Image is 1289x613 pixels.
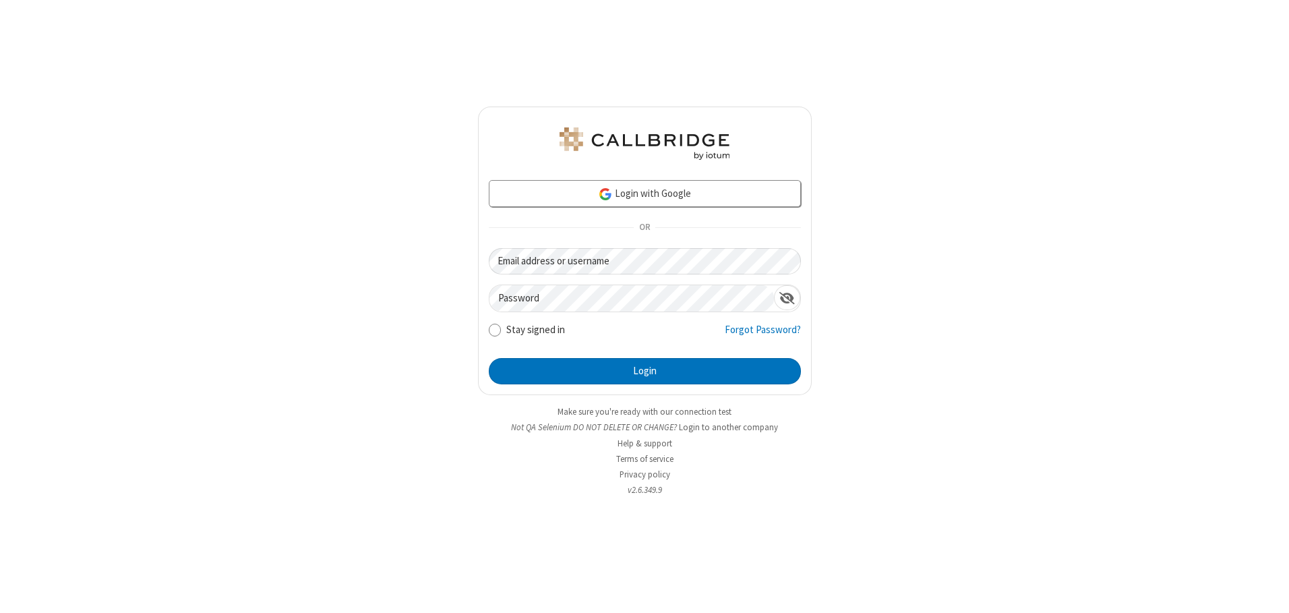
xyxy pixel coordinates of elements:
button: Login to another company [679,421,778,434]
input: Email address or username [489,248,801,274]
img: google-icon.png [598,187,613,202]
button: Login [489,358,801,385]
a: Help & support [618,438,672,449]
li: Not QA Selenium DO NOT DELETE OR CHANGE? [478,421,812,434]
a: Terms of service [616,453,673,465]
li: v2.6.349.9 [478,484,812,496]
a: Forgot Password? [725,322,801,348]
label: Stay signed in [506,322,565,338]
a: Make sure you're ready with our connection test [558,406,731,417]
div: Show password [774,285,800,310]
input: Password [489,285,774,312]
img: QA Selenium DO NOT DELETE OR CHANGE [557,127,732,160]
a: Privacy policy [620,469,670,480]
span: OR [634,218,655,237]
a: Login with Google [489,180,801,207]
